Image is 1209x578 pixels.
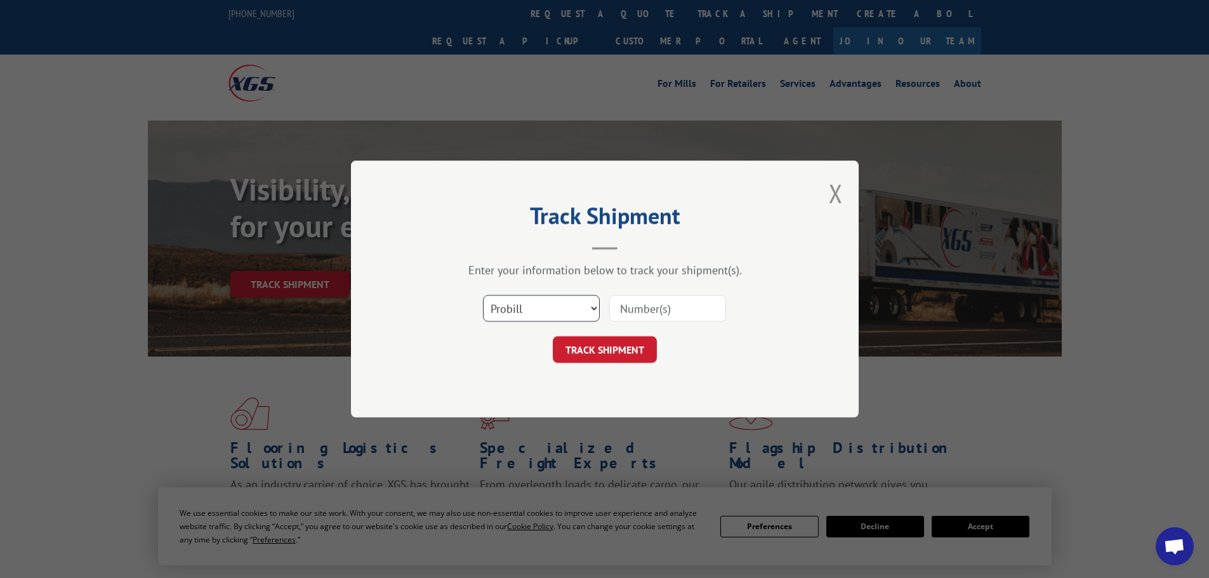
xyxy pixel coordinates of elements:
[414,207,795,231] h2: Track Shipment
[553,336,657,363] button: TRACK SHIPMENT
[1156,527,1194,565] div: Open chat
[414,263,795,277] div: Enter your information below to track your shipment(s).
[829,176,843,210] button: Close modal
[609,295,726,322] input: Number(s)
